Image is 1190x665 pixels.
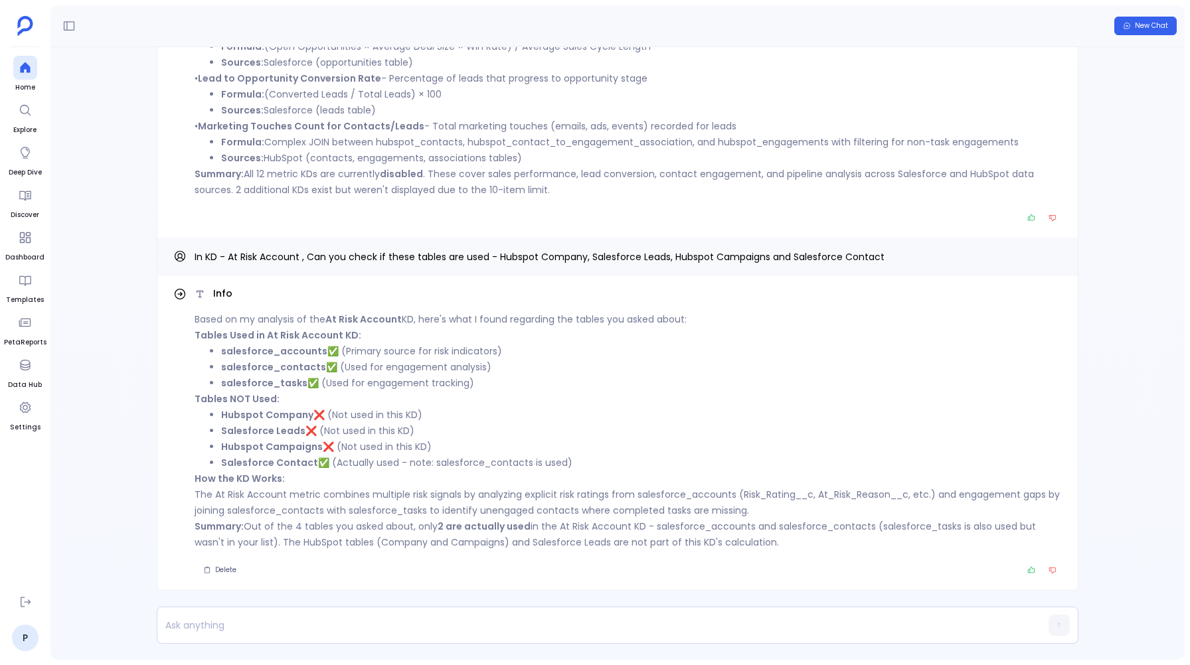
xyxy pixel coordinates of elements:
[195,311,1062,327] p: Based on my analysis of the KD, here's what I found regarding the tables you asked about:
[11,210,39,220] span: Discover
[221,375,1062,391] li: ✅ (Used for engagement tracking)
[221,56,264,69] strong: Sources:
[215,565,236,575] span: Delete
[221,407,1062,423] li: ❌ (Not used in this KD)
[9,167,42,178] span: Deep Dive
[12,625,39,651] a: P
[13,125,37,135] span: Explore
[195,70,1062,86] p: • - Percentage of leads that progress to opportunity stage
[4,337,46,348] span: PetaReports
[1135,21,1168,31] span: New Chat
[195,471,1062,518] p: The At Risk Account metric combines multiple risk signals by analyzing explicit risk ratings from...
[5,226,44,263] a: Dashboard
[221,423,1062,439] li: ❌ (Not used in this KD)
[221,359,1062,375] li: ✅ (Used for engagement analysis)
[213,287,232,301] span: Info
[221,360,326,374] strong: salesforce_contacts
[221,135,264,149] strong: Formula:
[4,311,46,348] a: PetaReports
[6,268,44,305] a: Templates
[221,456,318,469] strong: Salesforce Contact
[221,134,1062,150] li: Complex JOIN between hubspot_contacts, hubspot_contact_to_engagement_association, and hubspot_eng...
[195,118,1062,134] p: • - Total marketing touches (emails, ads, events) recorded for leads
[5,252,44,263] span: Dashboard
[13,56,37,93] a: Home
[221,376,307,390] strong: salesforce_tasks
[10,422,41,433] span: Settings
[221,88,264,101] strong: Formula:
[195,520,244,533] strong: Summary:
[195,329,361,342] strong: Tables Used in At Risk Account KD:
[195,561,245,579] button: Delete
[195,167,244,181] strong: Summary:
[10,396,41,433] a: Settings
[9,141,42,178] a: Deep Dive
[195,392,280,406] strong: Tables NOT Used:
[221,439,1062,455] li: ❌ (Not used in this KD)
[221,455,1062,471] li: ✅ (Actually used - note: salesforce_contacts is used)
[221,86,1062,102] li: (Converted Leads / Total Leads) × 100
[221,344,327,358] strong: salesforce_accounts
[380,167,423,181] strong: disabled
[198,119,424,133] strong: Marketing Touches Count for Contacts/Leads
[221,343,1062,359] li: ✅ (Primary source for risk indicators)
[8,353,42,390] a: Data Hub
[11,183,39,220] a: Discover
[195,250,885,263] span: In KD - At Risk Account , Can you check if these tables are used - Hubspot Company, Salesforce Le...
[8,380,42,390] span: Data Hub
[221,104,264,117] strong: Sources:
[221,424,305,437] strong: Salesforce Leads
[325,313,402,326] strong: At Risk Account
[6,295,44,305] span: Templates
[195,518,1062,550] p: Out of the 4 tables you asked about, only in the At Risk Account KD - salesforce_accounts and sal...
[198,72,381,85] strong: Lead to Opportunity Conversion Rate
[438,520,531,533] strong: 2 are actually used
[195,166,1062,198] p: All 12 metric KDs are currently . These cover sales performance, lead conversion, contact engagem...
[221,408,313,421] strong: Hubspot Company
[17,16,33,36] img: petavue logo
[221,150,1062,166] li: HubSpot (contacts, engagements, associations tables)
[13,98,37,135] a: Explore
[221,151,264,165] strong: Sources:
[13,82,37,93] span: Home
[1114,17,1177,35] button: New Chat
[221,440,323,453] strong: Hubspot Campaigns
[221,102,1062,118] li: Salesforce (leads table)
[221,54,1062,70] li: Salesforce (opportunities table)
[195,472,285,485] strong: How the KD Works:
